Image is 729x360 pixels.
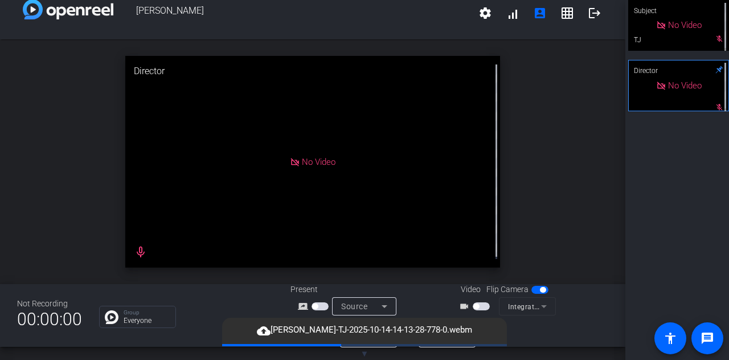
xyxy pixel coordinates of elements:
div: Director [628,60,729,82]
mat-icon: message [701,331,714,345]
p: Group [124,310,170,315]
mat-icon: screen_share_outline [298,300,312,313]
mat-icon: cloud_upload [257,324,271,338]
mat-icon: videocam_outline [459,300,473,313]
div: Speaker [404,315,473,327]
mat-icon: logout [588,6,601,20]
span: [PERSON_NAME]-TJ-2025-10-14-14-13-28-778-0.webm [251,323,478,337]
img: Chat Icon [105,310,118,324]
mat-icon: accessibility [664,331,677,345]
div: Not Recording [17,298,82,310]
span: Source [341,302,367,311]
p: Everyone [124,317,170,324]
span: Video [461,284,481,296]
div: Present [290,284,404,296]
span: 00:00:00 [17,305,82,333]
span: No Video [668,20,702,30]
span: Flip Camera [486,284,529,296]
mat-icon: account_box [533,6,547,20]
mat-icon: grid_on [560,6,574,20]
span: ▼ [361,349,369,359]
span: No Video [302,156,335,167]
mat-icon: settings [478,6,492,20]
div: Mic [290,315,404,327]
span: No Video [668,80,702,91]
div: Director [125,56,501,87]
